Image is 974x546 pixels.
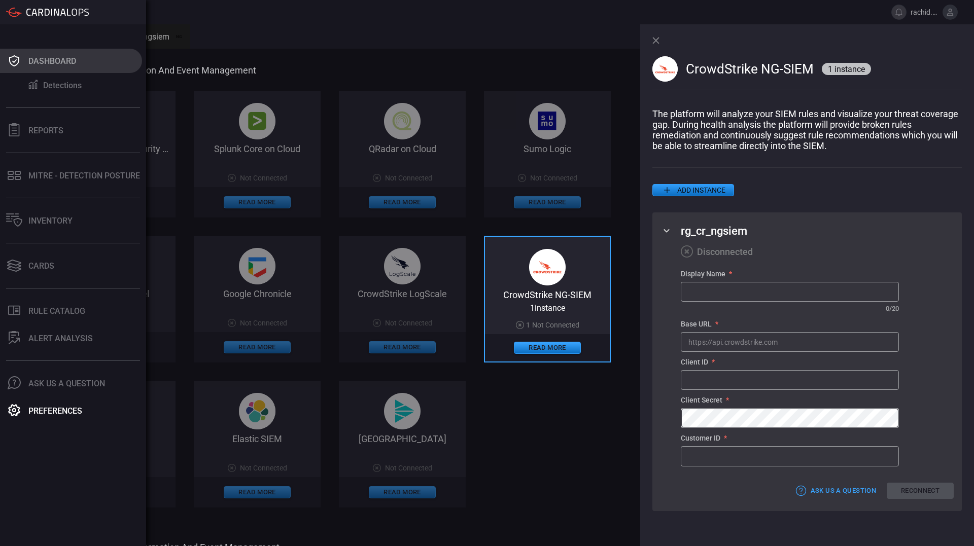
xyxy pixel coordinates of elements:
div: Inventory [28,216,73,226]
div: Ask Us A Question [28,379,105,388]
button: rg_cr_ngsiemNG [103,24,190,49]
span: Not Connected [532,321,579,329]
div: Base URL [681,320,899,328]
div: CrowdStrike NG-SIEM [485,289,610,299]
img: crowdstrike_falcon-DF2rzYKc.png [652,56,678,82]
button: ADD INSTANCE [652,184,734,196]
span: instance [834,64,865,74]
span: rg_cr_ngsiem [681,225,747,237]
p: The platform will analyze your SIEM rules and visualize your threat coverage gap. During health a... [652,108,962,151]
div: Rule Catalog [28,306,85,316]
span: rachid.gottih [911,8,938,16]
div: 1 [516,321,579,329]
div: Reports [28,126,63,135]
div: Client ID [681,358,899,366]
div: Customer ID [681,434,899,442]
img: crowdstrike_falcon-DF2rzYKc.png [529,249,566,285]
span: 1 instance [530,303,565,313]
div: Client Secret [681,396,899,404]
div: Dashboard [28,56,76,66]
input: https://api.crowdstrike.com [681,333,898,351]
div: Detections [43,81,82,90]
span: Cloud Security Information and Event Management [49,65,647,76]
div: 0 / 20 [886,305,899,312]
div: Display Name [681,270,899,278]
div: Preferences [28,406,82,416]
div: MITRE - Detection Posture [28,171,140,180]
button: Ask Us a Question [794,483,879,499]
div: NG [173,33,184,40]
div: Cards [28,261,54,271]
span: 1 [828,64,832,74]
div: Disconnected [681,245,753,258]
button: Read More [514,342,581,354]
div: ALERT ANALYSIS [28,334,93,343]
div: rg_cr_ngsiem [110,32,184,42]
span: CrowdStrike NG-SIEM [686,61,814,77]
